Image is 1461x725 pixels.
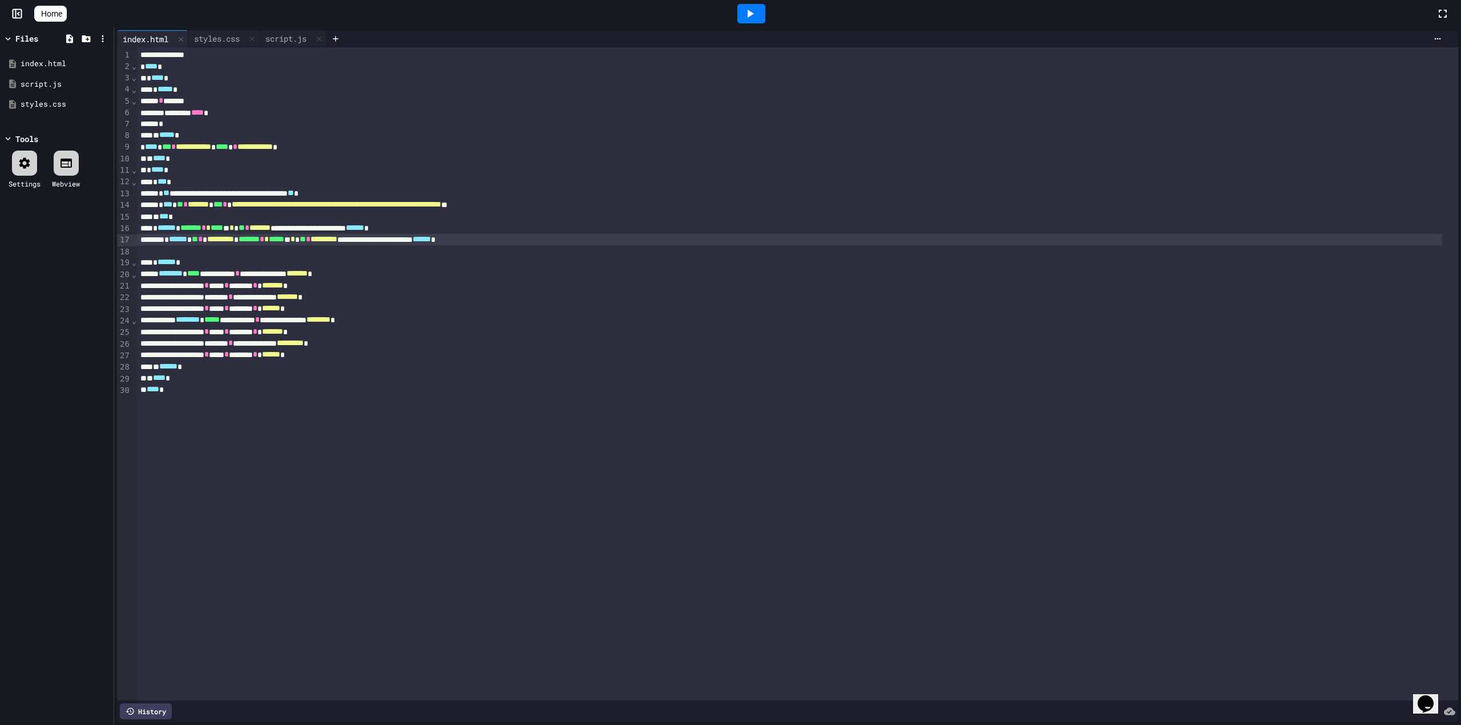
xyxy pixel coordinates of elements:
div: 3 [117,72,131,84]
span: Home [41,8,62,19]
span: Fold line [131,270,137,279]
div: 13 [117,188,131,200]
div: 27 [117,350,131,362]
a: Home [34,6,67,22]
div: 1 [117,50,131,61]
span: Fold line [131,177,137,187]
div: 14 [117,200,131,211]
div: 23 [117,304,131,315]
div: 18 [117,246,131,258]
div: 10 [117,153,131,165]
div: 19 [117,257,131,269]
div: script.js [260,30,326,47]
div: Webview [52,179,80,189]
div: 2 [117,61,131,72]
div: 16 [117,223,131,234]
span: Fold line [131,73,137,82]
span: Fold line [131,165,137,175]
div: index.html [21,58,110,70]
div: 11 [117,165,131,176]
div: 15 [117,212,131,223]
div: 9 [117,141,131,153]
div: 28 [117,362,131,373]
div: 20 [117,269,131,281]
div: Settings [9,179,41,189]
span: Fold line [131,62,137,71]
div: Tools [15,133,38,145]
span: Fold line [131,258,137,267]
div: 5 [117,96,131,107]
div: 26 [117,339,131,350]
div: 17 [117,234,131,246]
div: 24 [117,315,131,327]
span: Fold line [131,316,137,325]
span: Fold line [131,85,137,94]
div: styles.css [21,99,110,110]
div: Files [15,33,38,44]
div: History [120,703,172,719]
div: 8 [117,130,131,141]
span: Fold line [131,96,137,106]
div: 7 [117,119,131,130]
div: 25 [117,327,131,338]
div: 30 [117,385,131,396]
div: script.js [260,33,312,44]
div: styles.css [188,33,245,44]
div: 4 [117,84,131,95]
div: 12 [117,176,131,188]
div: styles.css [188,30,260,47]
div: 29 [117,374,131,385]
div: index.html [117,30,188,47]
div: 6 [117,107,131,119]
iframe: chat widget [1413,679,1450,714]
div: index.html [117,33,174,45]
div: script.js [21,79,110,90]
div: 22 [117,292,131,303]
div: 21 [117,281,131,292]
